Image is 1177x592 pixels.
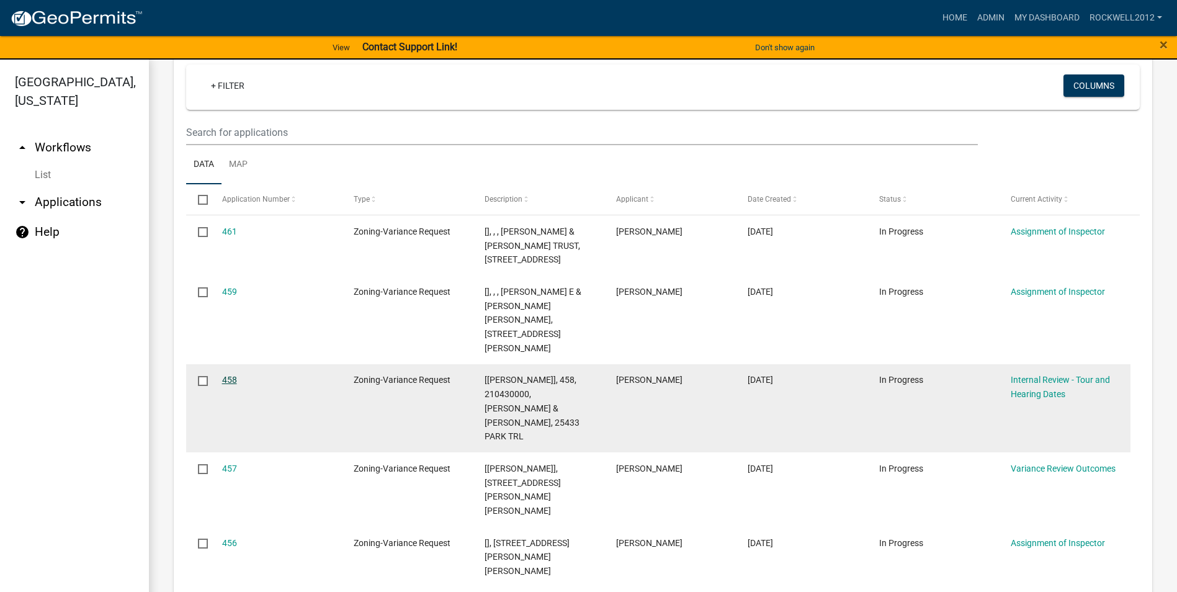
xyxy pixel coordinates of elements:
[1011,538,1105,548] a: Assignment of Inspector
[222,287,237,297] a: 459
[879,195,901,204] span: Status
[879,226,923,236] span: In Progress
[485,287,581,353] span: [], , , BRIAN E & J BERG-GRAMER GRAMER, 11253 W LAKE EUNICE RD
[1011,226,1105,236] a: Assignment of Inspector
[222,226,237,236] a: 461
[354,464,450,473] span: Zoning-Variance Request
[222,464,237,473] a: 457
[938,6,972,30] a: Home
[341,184,473,214] datatable-header-cell: Type
[1011,464,1116,473] a: Variance Review Outcomes
[1160,36,1168,53] span: ×
[222,145,255,185] a: Map
[1011,287,1105,297] a: Assignment of Inspector
[748,464,773,473] span: 09/03/2025
[485,195,522,204] span: Description
[604,184,736,214] datatable-header-cell: Applicant
[999,184,1130,214] datatable-header-cell: Current Activity
[879,464,923,473] span: In Progress
[879,538,923,548] span: In Progress
[616,538,682,548] span: Dylan Neururer
[222,375,237,385] a: 458
[201,74,254,97] a: + Filter
[210,184,341,214] datatable-header-cell: Application Number
[1009,6,1085,30] a: My Dashboard
[354,226,450,236] span: Zoning-Variance Request
[748,226,773,236] span: 09/16/2025
[748,538,773,548] span: 09/02/2025
[736,184,867,214] datatable-header-cell: Date Created
[328,37,355,58] a: View
[1063,74,1124,97] button: Columns
[972,6,1009,30] a: Admin
[748,195,791,204] span: Date Created
[485,464,561,516] span: [Susan Rockwell], 457, 100127000, RANDY SPOKELY, 20820 LEONA BEACH RD
[362,41,457,53] strong: Contact Support Link!
[879,375,923,385] span: In Progress
[867,184,999,214] datatable-header-cell: Status
[354,375,450,385] span: Zoning-Variance Request
[354,195,370,204] span: Type
[616,195,648,204] span: Applicant
[616,226,682,236] span: Joanna Callahan
[616,464,682,473] span: Randy Barta
[15,140,30,155] i: arrow_drop_up
[15,225,30,240] i: help
[186,120,978,145] input: Search for applications
[750,37,820,58] button: Don't show again
[222,195,290,204] span: Application Number
[485,226,580,265] span: [], , , BRADLEY R & JOANNA CALLAHAN TRUST, 11911 FERN BEACH DR
[616,287,682,297] span: Sara B Knudson
[616,375,682,385] span: Paul W Stangl
[1085,6,1167,30] a: Rockwell2012
[15,195,30,210] i: arrow_drop_down
[354,287,450,297] span: Zoning-Variance Request
[186,145,222,185] a: Data
[354,538,450,548] span: Zoning-Variance Request
[485,375,580,441] span: [Susan Rockwell], 458, 210430000, PAUL W & JULIE STANGL, 25433 PARK TRL
[186,184,210,214] datatable-header-cell: Select
[1011,195,1062,204] span: Current Activity
[473,184,604,214] datatable-header-cell: Description
[222,538,237,548] a: 456
[1011,375,1110,399] a: Internal Review - Tour and Hearing Dates
[879,287,923,297] span: In Progress
[748,287,773,297] span: 09/09/2025
[1160,37,1168,52] button: Close
[748,375,773,385] span: 09/04/2025
[485,538,570,576] span: [], 456, , PATRICK PFAFF, 29861 S SUGAR BUSH RD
